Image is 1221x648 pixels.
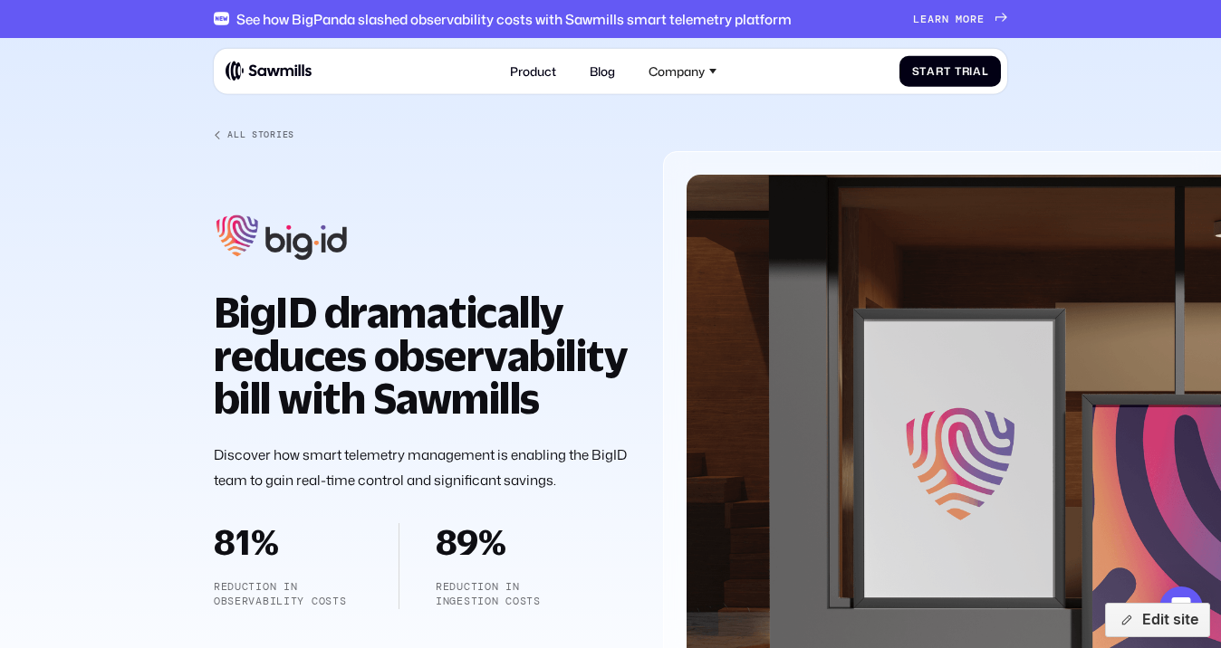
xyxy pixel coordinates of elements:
a: Product [501,54,565,87]
span: r [936,64,944,77]
span: L [913,13,920,25]
span: r [935,13,942,25]
span: a [928,13,935,25]
p: Discover how smart telemetry management is enabling the BigID team to gain real-time control and ... [214,443,636,492]
span: r [962,64,970,77]
span: i [969,64,973,77]
div: reduction in ingestion costs [436,579,583,609]
span: a [927,64,936,77]
div: See how BigPanda slashed observability costs with Sawmills smart telemetry platform [236,11,792,27]
span: e [920,13,928,25]
a: All Stories [214,129,636,140]
span: e [977,13,985,25]
span: l [982,64,989,77]
div: Open Intercom Messenger [1159,586,1203,630]
span: m [956,13,963,25]
a: Blog [581,54,624,87]
div: 89% [436,523,583,561]
span: r [970,13,977,25]
div: Company [649,63,705,78]
a: StartTrial [899,55,1001,86]
span: o [963,13,970,25]
span: T [955,64,962,77]
div: Company [639,54,726,87]
div: 81% [214,523,361,561]
span: a [973,64,982,77]
button: Edit site [1105,603,1210,637]
span: t [944,64,951,77]
a: Learnmore [913,13,1007,25]
span: n [942,13,949,25]
div: All Stories [227,129,294,140]
div: Reduction in observability costs [214,579,361,609]
span: S [912,64,920,77]
span: t [919,64,927,77]
strong: BigID dramatically reduces observability bill with Sawmills [214,288,628,422]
